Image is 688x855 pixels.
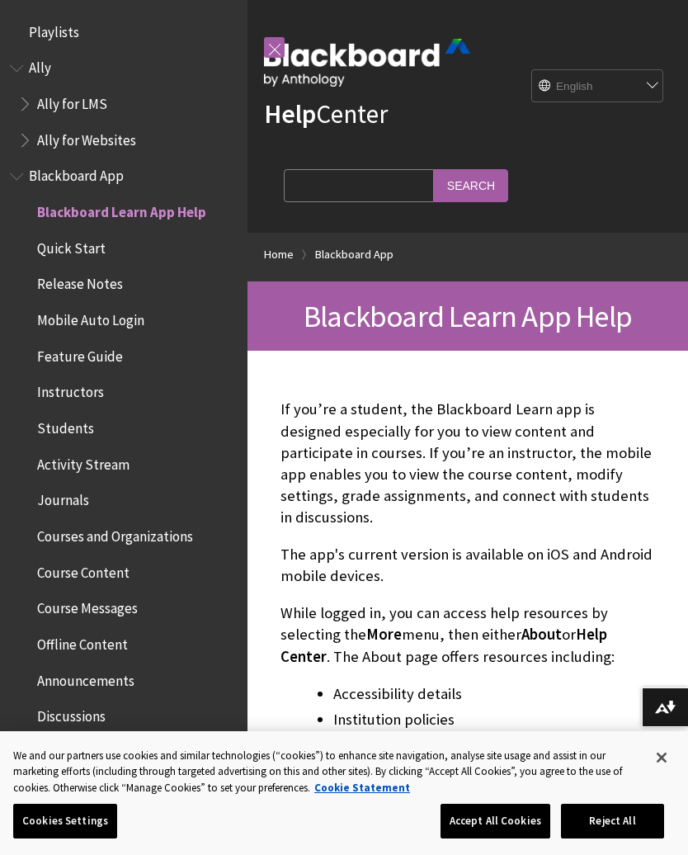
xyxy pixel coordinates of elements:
li: Accessibility details [333,683,655,706]
span: Quick Start [37,234,106,257]
span: Activity Stream [37,451,130,473]
select: Site Language Selector [532,70,664,103]
span: Blackboard Learn App Help [304,297,632,335]
span: Instructors [37,379,104,401]
span: Feature Guide [37,342,123,365]
span: Announcements [37,667,134,689]
input: Search [434,169,508,201]
p: While logged in, you can access help resources by selecting the menu, then either or . The About ... [280,602,655,668]
span: Offline Content [37,631,128,653]
button: Reject All [561,804,664,838]
span: More [366,625,402,644]
button: Cookies Settings [13,804,117,838]
button: Accept All Cookies [441,804,550,838]
p: The app's current version is available on iOS and Android mobile devices. [280,544,655,587]
a: More information about your privacy, opens in a new tab [314,781,410,795]
button: Close [643,739,680,776]
a: Blackboard App [315,244,393,265]
span: Course Content [37,559,130,581]
strong: Help [264,97,316,130]
span: Mobile Auto Login [37,306,144,328]
span: Students [37,414,94,437]
span: Help Center [280,625,607,665]
span: Ally for LMS [37,90,107,112]
li: Institution policies [333,708,655,731]
span: Playlists [29,18,79,40]
span: Blackboard Learn App Help [37,198,206,220]
span: Ally [29,54,51,77]
a: Home [264,244,294,265]
span: Courses and Organizations [37,522,193,545]
nav: Book outline for Playlists [10,18,238,46]
div: We and our partners use cookies and similar technologies (“cookies”) to enhance site navigation, ... [13,748,640,796]
a: HelpCenter [264,97,388,130]
span: Course Messages [37,595,138,617]
span: Ally for Websites [37,126,136,149]
p: If you’re a student, the Blackboard Learn app is designed especially for you to view content and ... [280,399,655,528]
img: Blackboard by Anthology [264,39,470,87]
span: Discussions [37,702,106,725]
nav: Book outline for Anthology Ally Help [10,54,238,154]
span: Journals [37,487,89,509]
span: Blackboard App [29,163,124,185]
span: About [521,625,562,644]
span: Release Notes [37,271,123,293]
